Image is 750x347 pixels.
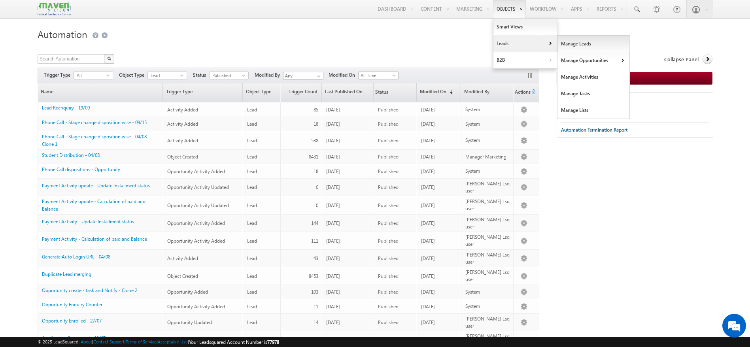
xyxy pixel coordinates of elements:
[44,72,74,79] span: Trigger Type
[106,74,113,77] span: select
[465,315,510,330] div: [PERSON_NAME] Lsq user
[461,83,513,102] a: Modified By
[378,255,399,261] span: Published
[108,243,144,254] em: Start Chat
[326,107,340,113] span: [DATE]
[309,154,318,160] span: 8431
[326,168,340,174] span: [DATE]
[38,2,71,16] img: Custom Logo
[557,52,630,69] a: Manage Opportunities
[243,83,280,102] a: Object Type
[446,89,453,95] span: (sorted descending)
[42,152,100,158] a: Student Distribution - 04/08
[167,289,208,295] span: Opportunity Added
[326,319,340,325] span: [DATE]
[358,72,399,79] a: All Time
[42,219,134,224] a: Payment Activity - Update Installment status
[326,273,340,279] span: [DATE]
[247,154,257,160] span: Lead
[557,69,630,85] a: Manage Activities
[465,168,510,175] div: System
[314,319,318,325] span: 14
[158,339,188,344] a: Acceptable Use
[74,72,106,79] span: All
[42,105,90,111] a: Lead Reenquiry - 19/09
[167,238,225,244] span: Opportunity Activity Added
[557,85,630,102] a: Manage Tasks
[417,83,461,102] a: Modified On(sorted descending)
[421,273,435,279] span: [DATE]
[163,83,242,102] a: Trigger Type
[326,202,340,208] span: [DATE]
[283,72,323,80] input: Type to Search
[465,216,510,230] div: [PERSON_NAME] Lsq user
[378,220,399,226] span: Published
[42,198,145,212] a: Payment Activity update - Calculation of paid and Balance
[167,154,198,160] span: Object Created
[247,138,257,143] span: Lead
[557,102,630,119] a: Manage Lists
[326,154,340,160] span: [DATE]
[326,255,340,261] span: [DATE]
[267,339,279,345] span: 77978
[107,57,111,60] img: Search
[311,289,318,295] span: 103
[316,202,318,208] span: 0
[247,304,257,309] span: Lead
[374,84,388,102] span: Status
[378,319,399,325] span: Published
[42,271,91,277] a: Duplicate Lead merging
[148,72,180,79] span: Lead
[313,72,323,80] a: Show All Items
[42,166,120,172] a: Phone Call dispositions - Opportunity
[42,287,137,293] a: Opportunity create - task and Notify - Clone 2
[465,137,510,144] div: System
[311,220,318,226] span: 144
[493,19,557,35] a: Smart Views
[189,339,279,345] span: Your Leadsquared Account Number is
[465,251,510,266] div: [PERSON_NAME] Lsq user
[326,121,340,127] span: [DATE]
[247,273,257,279] span: Lead
[421,138,435,143] span: [DATE]
[421,154,435,160] span: [DATE]
[421,168,435,174] span: [DATE]
[311,238,318,244] span: 111
[42,134,150,147] a: Phone Call - Stage change disposition wise - 04/08 - Clone 1
[314,107,318,113] span: 85
[167,121,198,127] span: Activity Added
[247,168,257,174] span: Lead
[326,184,340,190] span: [DATE]
[664,56,699,63] span: Collapse Panel
[126,339,157,344] a: Terms of Service
[247,319,257,325] span: Lead
[281,83,322,102] a: Trigger Count
[421,289,435,295] span: [DATE]
[38,338,279,346] span: © 2025 LeadSquared | | | | |
[465,153,510,160] div: Manager Marketing
[378,154,399,160] span: Published
[247,238,257,244] span: Lead
[167,202,229,208] span: Opportunity Activity Updated
[561,123,627,137] a: Automation Termination Report
[465,333,510,347] div: [PERSON_NAME] Lsq user
[378,273,399,279] span: Published
[42,183,150,189] a: Payment Activity update - Update Installment status
[378,107,399,113] span: Published
[180,74,187,77] span: select
[309,273,318,279] span: 8453
[42,302,102,307] a: Opportunity Enquiry Counter
[167,255,198,261] span: Activity Added
[421,304,435,309] span: [DATE]
[247,255,257,261] span: Lead
[167,319,212,325] span: Opportunity Updated
[167,184,229,190] span: Opportunity Activity Updated
[326,220,340,226] span: [DATE]
[557,93,713,108] div: Related Settings
[326,289,340,295] span: [DATE]
[493,52,557,68] a: B2B
[378,289,399,295] span: Published
[465,234,510,248] div: [PERSON_NAME] Lsq user
[10,73,144,237] textarea: Type your message and hit 'Enter'
[247,220,257,226] span: Lead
